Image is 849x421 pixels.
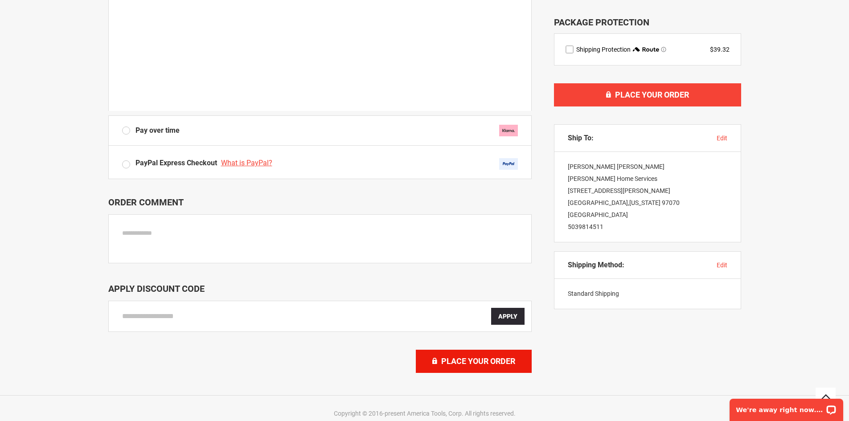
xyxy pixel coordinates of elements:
iframe: LiveChat chat widget [724,393,849,421]
span: Apply Discount Code [108,283,205,294]
div: $39.32 [710,45,730,54]
span: Place Your Order [615,90,689,99]
a: What is PayPal? [221,159,275,167]
span: edit [717,262,727,269]
div: Package Protection [554,16,741,29]
a: 5039814511 [568,223,603,230]
div: Copyright © 2016-present America Tools, Corp. All rights reserved. [106,409,743,418]
span: Shipping Protection [576,46,631,53]
div: route shipping protection selector element [566,45,730,54]
button: Apply [491,308,525,325]
button: edit [717,134,727,143]
button: Place Your Order [554,83,741,106]
span: [US_STATE] [629,199,660,206]
span: What is PayPal? [221,159,272,167]
span: edit [717,135,727,142]
span: Ship To: [568,134,594,143]
span: Pay over time [135,126,180,136]
span: Place Your Order [441,356,515,366]
button: edit [717,261,727,270]
p: Order Comment [108,197,532,208]
div: [PERSON_NAME] [PERSON_NAME] [PERSON_NAME] Home Services [STREET_ADDRESS][PERSON_NAME] [GEOGRAPHIC... [554,152,741,242]
img: klarna.svg [499,125,518,136]
span: Learn more [661,47,666,52]
img: Acceptance Mark [499,158,518,170]
span: Apply [498,313,517,320]
button: Place Your Order [416,350,532,373]
span: PayPal Express Checkout [135,159,217,167]
span: Standard Shipping [568,290,619,297]
span: Shipping Method: [568,261,624,270]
